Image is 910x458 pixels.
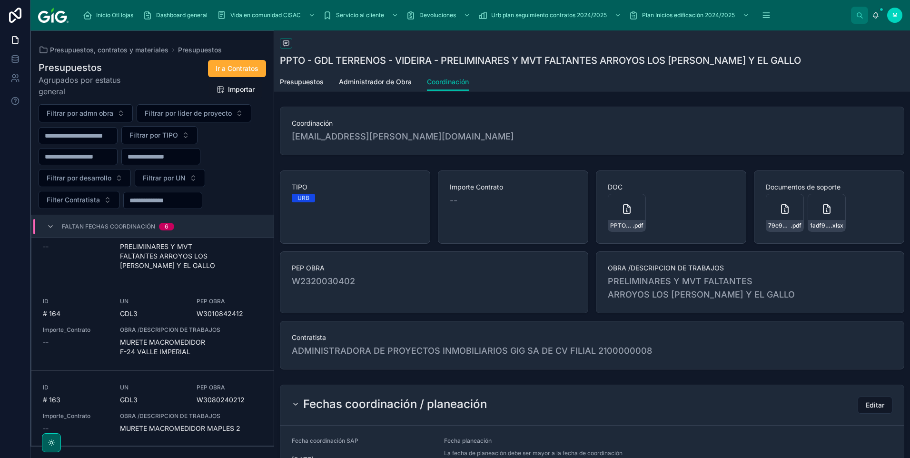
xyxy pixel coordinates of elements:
span: Plan Inicios edificación 2024/2025 [642,11,735,19]
div: scrollable content [76,5,851,26]
span: Filtrar por TIPO [129,130,178,140]
span: -- [450,194,457,207]
span: -- [43,338,49,347]
span: ID [43,298,109,305]
span: M [892,11,898,19]
button: Select Button [39,169,131,187]
a: Presupuestos, contratos y materiales [39,45,168,55]
a: Inicio OtHojas [80,7,140,24]
span: Faltan fechas coordinación [62,223,155,230]
span: 1adf962e-1a2b-4a12-8c87-3bb6e488168c-PPTO-OBRA-EJECUTADA-PRELIMINARES-MVT-[PERSON_NAME]-VIDEIRA-[... [810,222,831,229]
span: UN [120,384,186,391]
span: Ir a Contratos [216,64,258,73]
a: Administrador de Obra [339,73,412,92]
a: Urb plan seguimiento contratos 2024/2025 [475,7,626,24]
span: PEP OBRA [197,298,262,305]
span: 79e9a4fa-615c-4994-ab28-42d3aaf40e76-PPTO-OBRA-EJECUTADA-PRELIMINARES-MVT-[PERSON_NAME]-VIDEIRA-[... [768,222,791,229]
span: .pdf [791,222,801,229]
span: Presupuestos, contratos y materiales [50,45,168,55]
span: Servicio al cliente [336,11,384,19]
a: Plan Inicios edificación 2024/2025 [626,7,754,24]
span: TIPO [292,182,418,192]
span: PPTO---GDL-TERRENOS---VIDEIRA---PRELIMINARES-Y-MVT-FALTANTES-AROYOS-LOS-[PERSON_NAME]-Y-EL-GALLO [610,222,633,229]
h1: PPTO - GDL TERRENOS - VIDEIRA - PRELIMINARES Y MVT FALTANTES ARROYOS LOS [PERSON_NAME] Y EL GALLO [280,54,801,67]
span: [EMAIL_ADDRESS][PERSON_NAME][DOMAIN_NAME] [292,130,892,143]
span: -- [43,242,49,251]
span: Agrupados por estatus general [39,74,145,97]
span: # 164 [43,309,109,319]
span: Fecha coordinación SAP [292,437,358,444]
a: ID# 164UNGDL3PEP OBRAW3010842412Importe_Contrato--OBRA /DESCRIPCION DE TRABAJOSMURETE MACROMEDIDO... [31,284,274,370]
span: Fecha planeación [444,437,492,444]
span: Filtrar por líder de proyecto [145,109,232,118]
span: -- [43,424,49,433]
span: La fecha de planeación debe ser mayor a la fecha de coordinación [444,449,623,457]
span: Filtrar por desarrollo [47,173,111,183]
h2: Fechas coordinación / planeación [303,397,487,412]
button: Ir a Contratos [208,60,266,77]
span: OBRA /DESCRIPCION DE TRABAJOS [608,263,892,273]
button: Editar [858,397,892,414]
span: ID [43,384,109,391]
span: Presupuestos [280,77,324,87]
span: Dashboard general [156,11,208,19]
div: 6 [165,223,168,230]
span: Vida en comunidad CISAC [230,11,301,19]
span: Importe_Contrato [43,326,109,334]
span: OBRA /DESCRIPCION DE TRABAJOS [120,412,262,420]
a: Servicio al cliente [320,7,403,24]
button: Select Button [137,104,251,122]
span: .xlsx [831,222,843,229]
span: .pdf [633,222,643,229]
img: App logo [38,8,69,23]
a: Coordinación [427,73,469,91]
a: Devoluciones [403,7,475,24]
span: Filtrar por UN [143,173,186,183]
span: Importe_Contrato [43,412,109,420]
span: Editar [866,400,884,410]
span: MURETE MACROMEDIDOR F-24 VALLE IMPERIAL [120,338,262,357]
span: PRELIMINARES Y MVT FALTANTES ARROYOS LOS [PERSON_NAME] Y EL GALLO [608,275,892,301]
span: Filtrar por admn obra [47,109,113,118]
span: DOC [608,182,734,192]
button: Select Button [121,126,198,144]
span: GDL3 [120,309,138,319]
span: UN [120,298,186,305]
span: Filter Contratista [47,195,100,205]
span: GDL3 [120,395,138,405]
span: Devoluciones [419,11,456,19]
span: OBRA /DESCRIPCION DE TRABAJOS [120,326,262,334]
span: Importar [228,85,255,94]
span: Contratista [292,333,892,342]
span: Coordinación [292,119,892,128]
span: W3010842412 [197,309,262,319]
span: ADMINISTRADORA DE PROYECTOS INMOBILIARIOS GIG SA DE CV FILIAL 2100000008 [292,344,652,358]
span: Importe Contrato [450,182,576,192]
span: PRELIMINARES Y MVT FALTANTES ARROYOS LOS [PERSON_NAME] Y EL GALLO [120,242,262,270]
button: Select Button [39,104,133,122]
span: # 163 [43,395,109,405]
a: Presupuestos [280,73,324,92]
button: Importar [209,81,262,98]
a: ID# 163UNGDL3PEP OBRAW3080240212Importe_Contrato--OBRA /DESCRIPCION DE TRABAJOSMURETE MACROMEDIDO... [31,370,274,447]
a: Vida en comunidad CISAC [214,7,320,24]
h1: Presupuestos [39,61,145,74]
a: Presupuestos [178,45,222,55]
span: Urb plan seguimiento contratos 2024/2025 [491,11,607,19]
span: PEP OBRA [197,384,262,391]
a: Dashboard general [140,7,214,24]
div: URB [297,194,309,202]
button: Select Button [39,191,119,209]
span: PEP OBRA [292,263,576,273]
span: Coordinación [427,77,469,87]
button: Select Button [135,169,205,187]
span: Inicio OtHojas [96,11,133,19]
span: W2320030402 [292,275,576,288]
span: W3080240212 [197,395,262,405]
span: Documentos de soporte [766,182,892,192]
span: Administrador de Obra [339,77,412,87]
span: MURETE MACROMEDIDOR MAPLES 2 [120,424,262,433]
